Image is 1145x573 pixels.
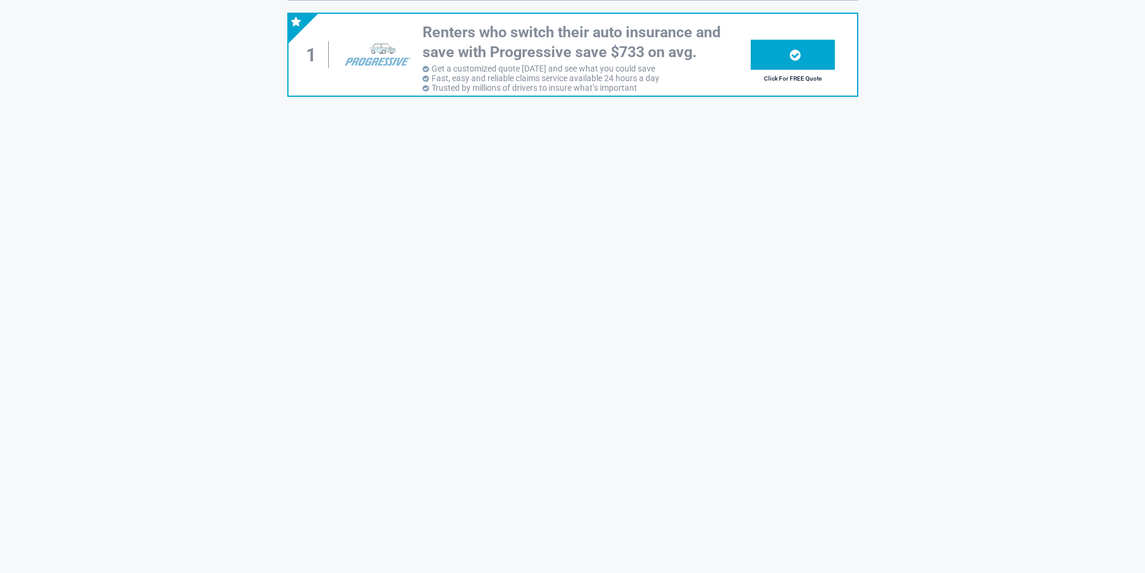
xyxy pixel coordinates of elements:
[751,75,835,82] h2: Click For FREE Quote
[423,83,751,93] li: Trusted by millions of drivers to insure what’s important
[301,41,329,69] div: 1
[423,23,751,62] h3: Renters who switch their auto insurance and save with Progressive save $733 on avg.
[423,73,751,83] li: Fast, easy and reliable claims service available 24 hours a day
[423,64,751,73] li: Get a customized quote [DATE] and see what you could save
[339,36,416,73] img: progressive's logo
